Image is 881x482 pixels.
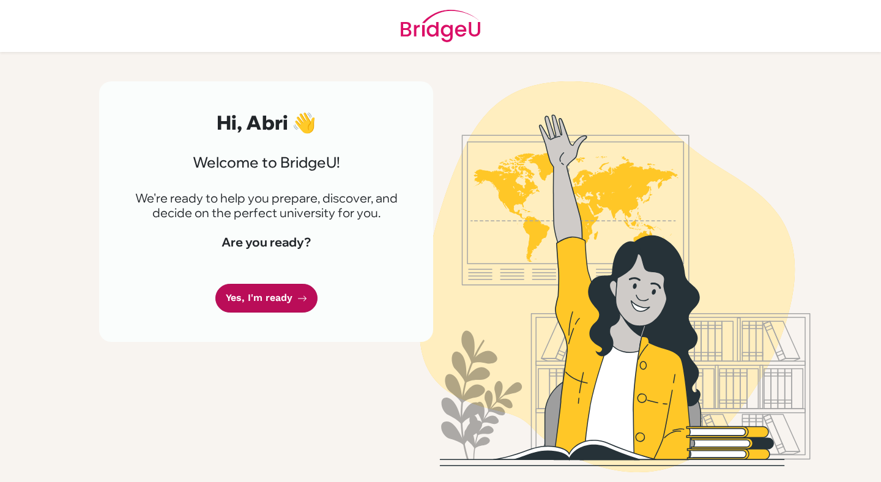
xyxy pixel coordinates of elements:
[128,191,404,220] p: We're ready to help you prepare, discover, and decide on the perfect university for you.
[215,284,318,313] a: Yes, I'm ready
[128,235,404,250] h4: Are you ready?
[128,154,404,171] h3: Welcome to BridgeU!
[128,111,404,134] h2: Hi, Abri 👋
